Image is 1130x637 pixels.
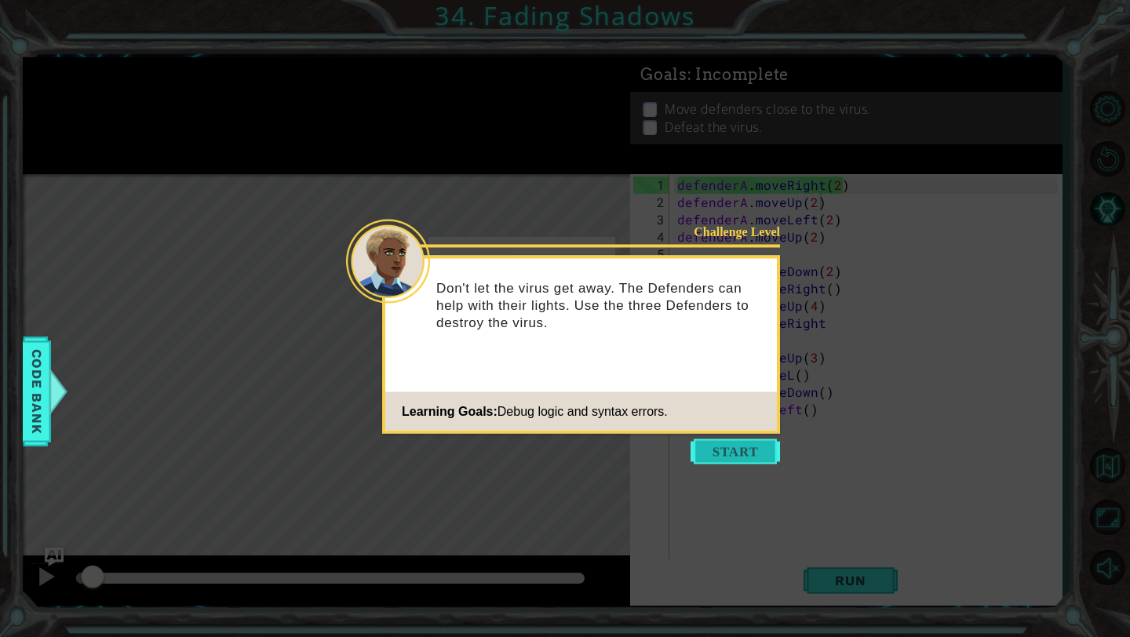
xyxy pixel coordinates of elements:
div: Challenge Level [680,224,780,240]
p: Don't let the virus get away. The Defenders can help with their lights. Use the three Defenders t... [436,279,766,331]
span: Code Bank [24,344,49,439]
span: Debug logic and syntax errors. [498,404,668,417]
span: Learning Goals: [402,404,498,417]
button: Start [691,439,780,464]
